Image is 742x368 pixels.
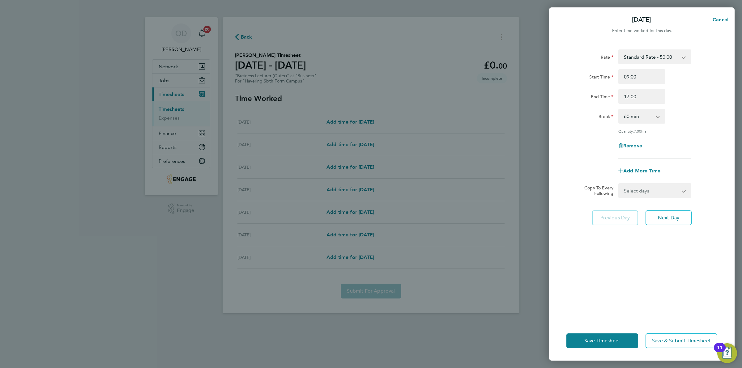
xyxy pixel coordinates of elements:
[711,17,728,23] span: Cancel
[717,348,723,356] div: 11
[618,69,665,84] input: E.g. 08:00
[632,15,651,24] p: [DATE]
[646,210,692,225] button: Next Day
[601,54,613,62] label: Rate
[566,333,638,348] button: Save Timesheet
[579,185,613,196] label: Copy To Every Following
[652,338,711,344] span: Save & Submit Timesheet
[658,215,679,221] span: Next Day
[634,129,641,133] span: 7.00
[646,333,717,348] button: Save & Submit Timesheet
[549,27,735,35] div: Enter time worked for this day.
[618,143,642,148] button: Remove
[623,168,660,174] span: Add More Time
[623,143,642,149] span: Remove
[618,129,691,133] div: Quantity: hrs
[717,343,737,363] button: Open Resource Center, 11 new notifications
[584,338,620,344] span: Save Timesheet
[703,14,735,26] button: Cancel
[618,168,660,173] button: Add More Time
[599,114,613,121] label: Break
[618,89,665,104] input: E.g. 18:00
[589,74,613,82] label: Start Time
[591,94,613,101] label: End Time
